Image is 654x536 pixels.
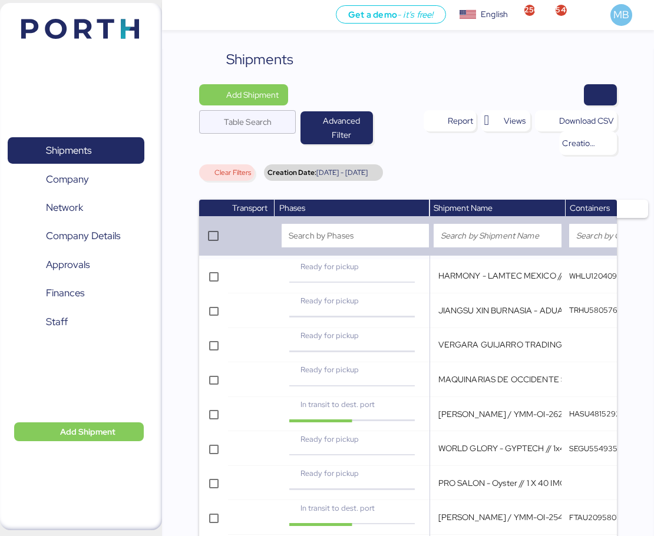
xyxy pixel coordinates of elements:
[226,49,293,70] div: Shipments
[613,7,629,22] span: MB
[481,8,508,21] div: English
[214,169,251,176] span: Clear Filters
[46,313,68,330] span: Staff
[46,227,120,244] span: Company Details
[8,309,144,336] a: Staff
[559,114,614,128] div: Download CSV
[300,434,359,444] span: Ready for pickup
[232,203,267,213] span: Transport
[8,252,144,279] a: Approvals
[569,512,621,522] q-button: FTAU2095807
[46,142,91,159] span: Shipments
[224,110,289,134] input: Table Search
[300,468,359,478] span: Ready for pickup
[315,114,368,142] span: Advanced Filter
[267,169,316,176] span: Creation Date:
[481,110,530,131] button: Views
[300,262,359,272] span: Ready for pickup
[8,194,144,221] a: Network
[169,5,189,25] button: Menu
[300,111,373,144] button: Advanced Filter
[60,425,115,439] span: Add Shipment
[300,503,375,513] span: In transit to dest. port
[46,171,89,188] span: Company
[535,110,617,131] button: Download CSV
[569,409,620,419] q-button: HASU4815292
[300,330,359,340] span: Ready for pickup
[300,296,359,306] span: Ready for pickup
[46,256,90,273] span: Approvals
[424,110,476,131] button: Report
[8,223,144,250] a: Company Details
[46,284,84,302] span: Finances
[504,114,526,128] span: Views
[569,305,622,315] q-button: TRHU5805769
[300,365,359,375] span: Ready for pickup
[434,203,493,213] span: Shipment Name
[448,114,473,128] div: Report
[8,166,144,193] a: Company
[8,137,144,164] a: Shipments
[8,280,144,307] a: Finances
[279,203,305,213] span: Phases
[316,169,368,176] span: [DATE] - [DATE]
[441,229,555,243] input: Search by Shipment Name
[14,422,144,441] button: Add Shipment
[226,88,279,102] span: Add Shipment
[199,84,288,105] button: Add Shipment
[569,444,622,454] q-button: SEGU5549353
[569,271,622,281] q-button: WHLU1204099
[570,203,610,213] span: Containers
[300,399,375,409] span: In transit to dest. port
[46,199,83,216] span: Network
